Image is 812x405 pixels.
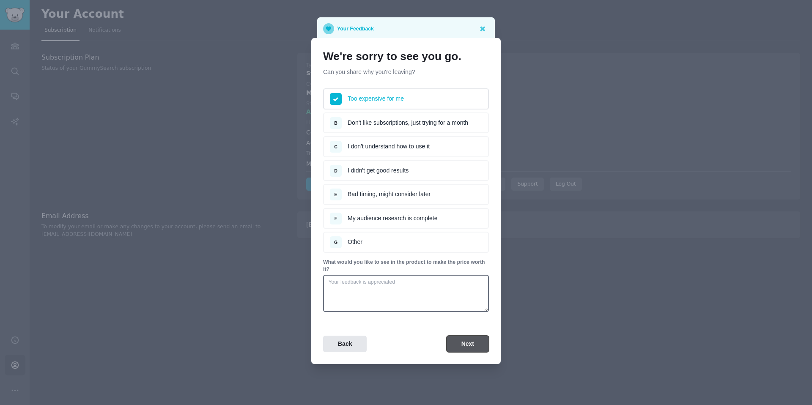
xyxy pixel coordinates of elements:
[335,216,337,221] span: F
[323,336,367,352] button: Back
[334,144,337,149] span: C
[334,240,337,245] span: G
[334,168,337,173] span: D
[334,120,337,126] span: B
[334,192,337,197] span: E
[323,68,489,77] p: Can you share why you're leaving?
[447,336,489,352] button: Next
[337,23,374,34] p: Your Feedback
[323,50,489,63] h1: We're sorry to see you go.
[323,259,489,274] p: What would you like to see in the product to make the price worth it?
